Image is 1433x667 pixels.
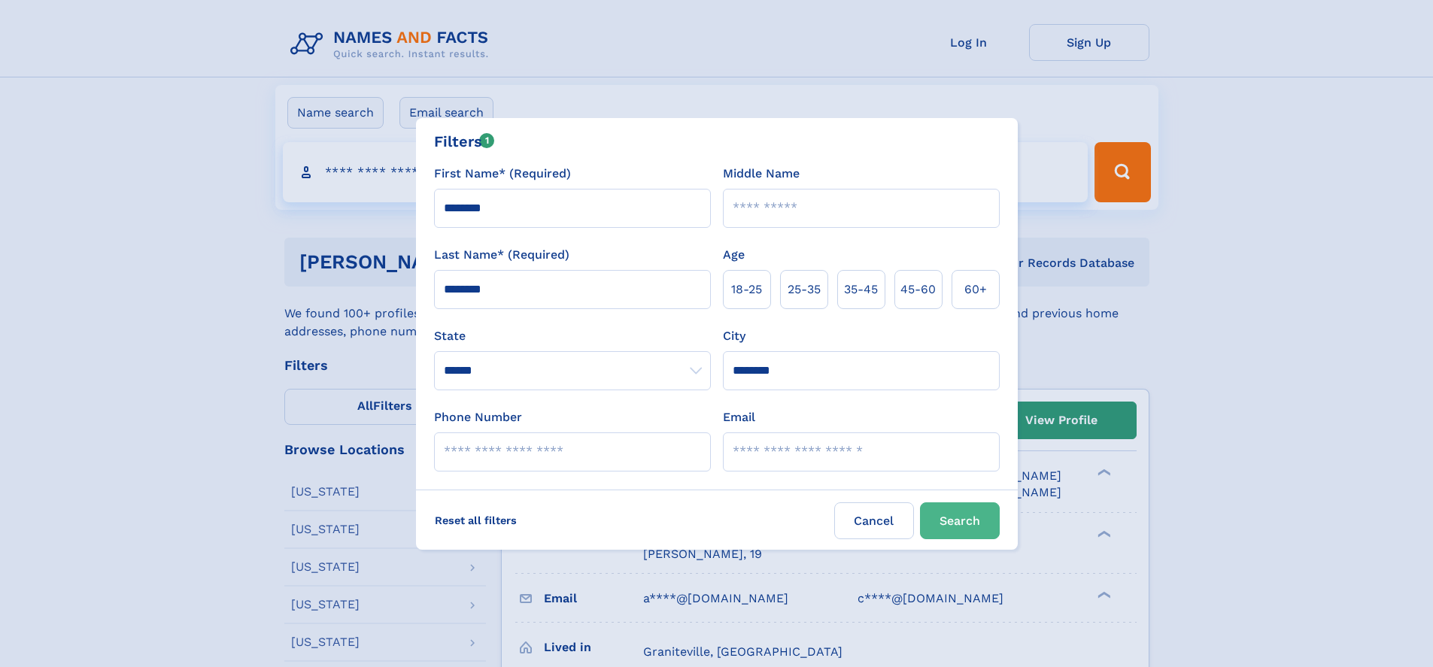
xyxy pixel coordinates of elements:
[434,246,569,264] label: Last Name* (Required)
[844,280,878,299] span: 35‑45
[834,502,914,539] label: Cancel
[434,130,495,153] div: Filters
[434,165,571,183] label: First Name* (Required)
[723,246,745,264] label: Age
[731,280,762,299] span: 18‑25
[788,280,821,299] span: 25‑35
[434,327,711,345] label: State
[425,502,527,538] label: Reset all filters
[900,280,936,299] span: 45‑60
[723,327,745,345] label: City
[964,280,987,299] span: 60+
[723,165,800,183] label: Middle Name
[434,408,522,426] label: Phone Number
[723,408,755,426] label: Email
[920,502,1000,539] button: Search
